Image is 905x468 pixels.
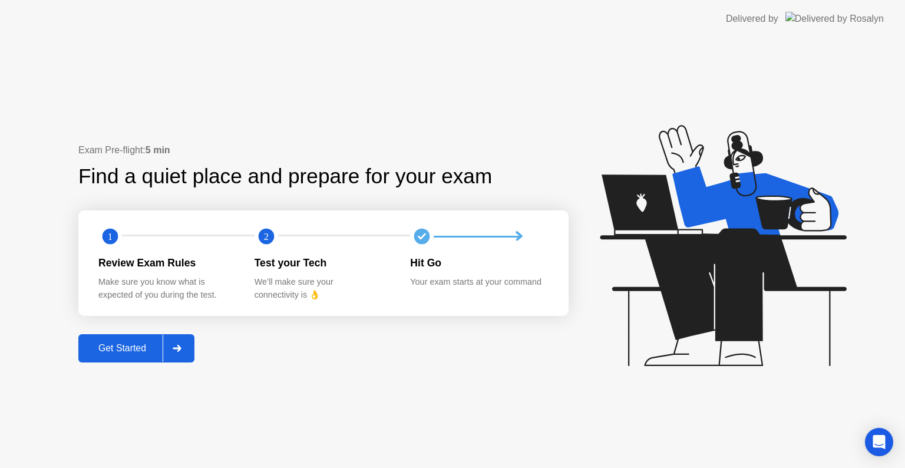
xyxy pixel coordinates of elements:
[98,255,236,271] div: Review Exam Rules
[410,276,547,289] div: Your exam starts at your command
[255,276,392,301] div: We’ll make sure your connectivity is 👌
[264,231,269,242] text: 2
[785,12,884,25] img: Delivered by Rosalyn
[726,12,778,26] div: Delivered by
[78,161,494,192] div: Find a quiet place and prepare for your exam
[255,255,392,271] div: Test your Tech
[108,231,113,242] text: 1
[82,343,163,354] div: Get Started
[98,276,236,301] div: Make sure you know what is expected of you during the test.
[865,428,893,456] div: Open Intercom Messenger
[78,143,569,157] div: Exam Pre-flight:
[410,255,547,271] div: Hit Go
[78,334,194,362] button: Get Started
[146,145,170,155] b: 5 min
